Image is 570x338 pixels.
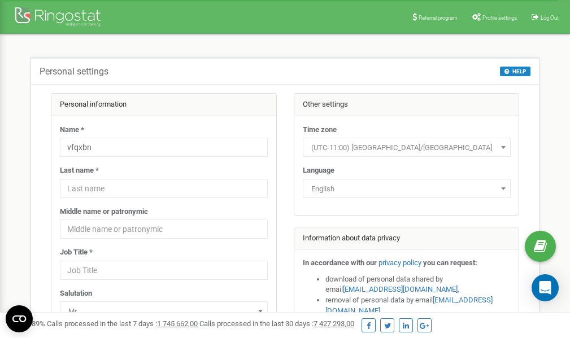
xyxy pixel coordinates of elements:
[60,125,84,135] label: Name *
[378,258,421,267] a: privacy policy
[294,227,519,250] div: Information about data privacy
[307,181,507,197] span: English
[303,125,337,135] label: Time zone
[303,165,334,176] label: Language
[47,319,198,328] span: Calls processed in the last 7 days :
[423,258,477,267] strong: you can request:
[60,179,268,198] input: Last name
[51,94,276,116] div: Personal information
[60,138,268,157] input: Name
[482,15,517,21] span: Profile settings
[60,247,93,258] label: Job Title *
[307,140,507,156] span: (UTC-11:00) Pacific/Midway
[60,301,268,321] span: Mr.
[60,220,268,239] input: Middle name or patronymic
[303,138,511,157] span: (UTC-11:00) Pacific/Midway
[303,179,511,198] span: English
[6,305,33,332] button: Open CMP widget
[419,15,458,21] span: Referral program
[532,274,559,301] div: Open Intercom Messenger
[500,67,530,76] button: HELP
[157,319,198,328] u: 1 745 662,00
[60,207,148,217] label: Middle name or patronymic
[343,285,458,293] a: [EMAIL_ADDRESS][DOMAIN_NAME]
[64,304,264,319] span: Mr.
[60,261,268,280] input: Job Title
[40,67,108,77] h5: Personal settings
[325,295,511,316] li: removal of personal data by email ,
[294,94,519,116] div: Other settings
[314,319,354,328] u: 7 427 293,00
[60,288,92,299] label: Salutation
[60,165,99,176] label: Last name *
[541,15,559,21] span: Log Out
[199,319,354,328] span: Calls processed in the last 30 days :
[325,274,511,295] li: download of personal data shared by email ,
[303,258,377,267] strong: In accordance with our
